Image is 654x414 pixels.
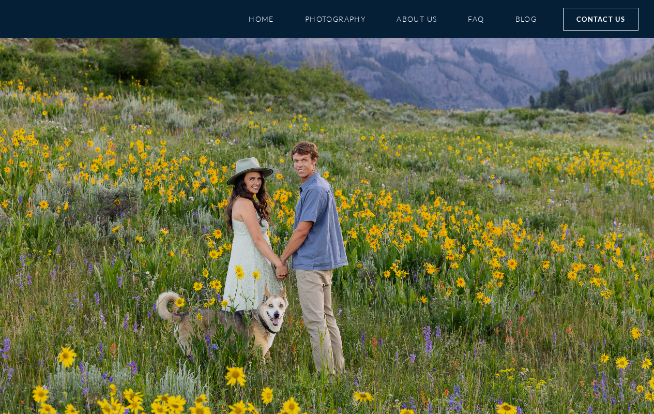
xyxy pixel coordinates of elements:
span: Contact Us [576,13,625,25]
a: Contact Us [563,8,638,31]
a: Photography [305,10,366,28]
a: Blog [515,10,537,28]
a: FAQ [468,10,484,28]
nav: Menu [249,10,537,28]
img: Mountain Magic Media photography logo Crested Butte Photographer [14,4,103,34]
a: About Us [397,10,437,28]
a: Home [249,10,274,28]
